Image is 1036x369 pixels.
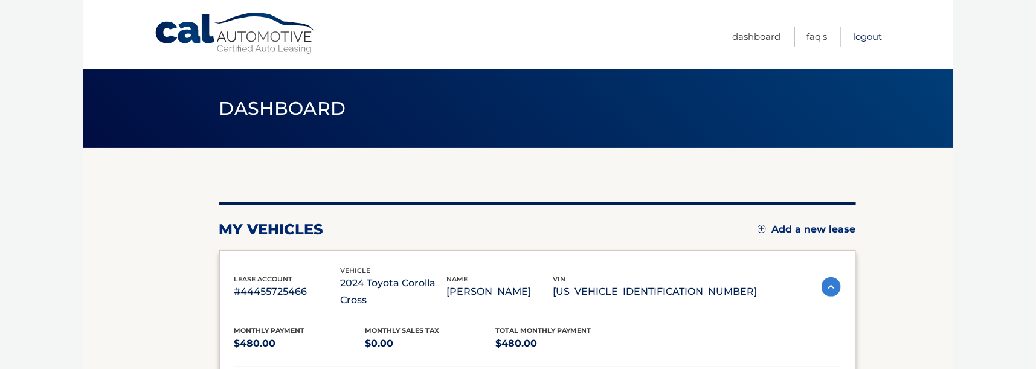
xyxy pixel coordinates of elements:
[341,275,447,309] p: 2024 Toyota Corolla Cross
[553,283,758,300] p: [US_VEHICLE_IDENTIFICATION_NUMBER]
[553,275,566,283] span: vin
[154,12,317,55] a: Cal Automotive
[496,335,627,352] p: $480.00
[219,97,346,120] span: Dashboard
[447,283,553,300] p: [PERSON_NAME]
[807,27,828,47] a: FAQ's
[758,225,766,233] img: add.svg
[365,326,439,335] span: Monthly sales Tax
[733,27,781,47] a: Dashboard
[447,275,468,283] span: name
[234,335,365,352] p: $480.00
[341,266,371,275] span: vehicle
[234,283,341,300] p: #44455725466
[365,335,496,352] p: $0.00
[234,326,305,335] span: Monthly Payment
[854,27,883,47] a: Logout
[822,277,841,297] img: accordion-active.svg
[234,275,293,283] span: lease account
[496,326,591,335] span: Total Monthly Payment
[758,223,856,236] a: Add a new lease
[219,220,324,239] h2: my vehicles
